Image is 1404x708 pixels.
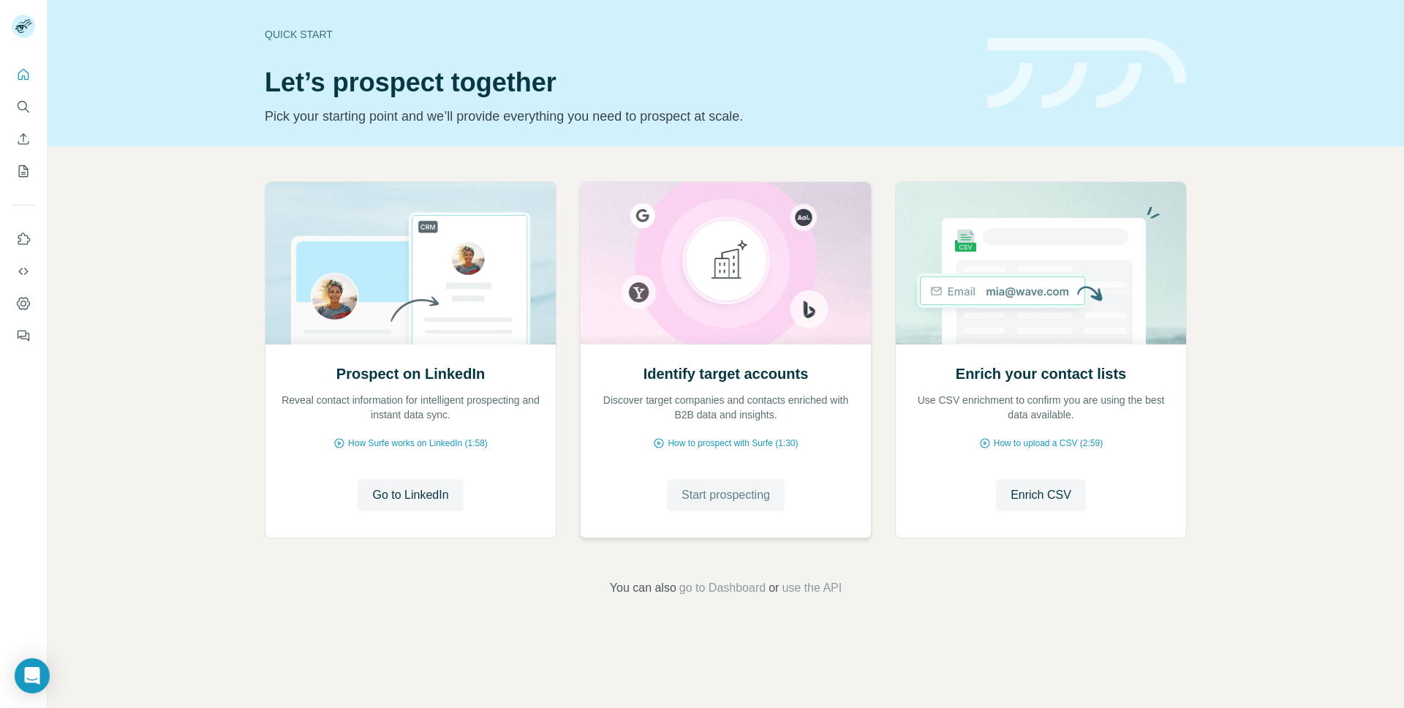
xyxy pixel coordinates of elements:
[956,364,1126,384] h2: Enrich your contact lists
[668,437,798,450] span: How to prospect with Surfe (1:30)
[643,364,809,384] h2: Identify target accounts
[682,486,770,504] span: Start prospecting
[12,94,35,120] button: Search
[265,106,970,127] p: Pick your starting point and we’ll provide everything you need to prospect at scale.
[12,158,35,184] button: My lists
[265,27,970,42] div: Quick start
[265,68,970,97] h1: Let’s prospect together
[265,182,556,344] img: Prospect on LinkedIn
[15,658,50,693] div: Open Intercom Messenger
[667,479,785,511] button: Start prospecting
[372,486,448,504] span: Go to LinkedIn
[12,258,35,285] button: Use Surfe API
[994,437,1103,450] span: How to upload a CSV (2:59)
[1011,486,1071,504] span: Enrich CSV
[358,479,463,511] button: Go to LinkedIn
[12,126,35,152] button: Enrich CSV
[910,393,1171,422] p: Use CSV enrichment to confirm you are using the best data available.
[769,579,779,597] span: or
[679,579,766,597] button: go to Dashboard
[595,393,856,422] p: Discover target companies and contacts enriched with B2B data and insights.
[996,479,1086,511] button: Enrich CSV
[12,323,35,349] button: Feedback
[336,364,485,384] h2: Prospect on LinkedIn
[12,290,35,317] button: Dashboard
[348,437,488,450] span: How Surfe works on LinkedIn (1:58)
[580,182,872,344] img: Identify target accounts
[782,579,842,597] button: use the API
[987,38,1187,109] img: banner
[12,226,35,252] button: Use Surfe on LinkedIn
[280,393,541,422] p: Reveal contact information for intelligent prospecting and instant data sync.
[12,61,35,88] button: Quick start
[895,182,1187,344] img: Enrich your contact lists
[610,579,676,597] span: You can also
